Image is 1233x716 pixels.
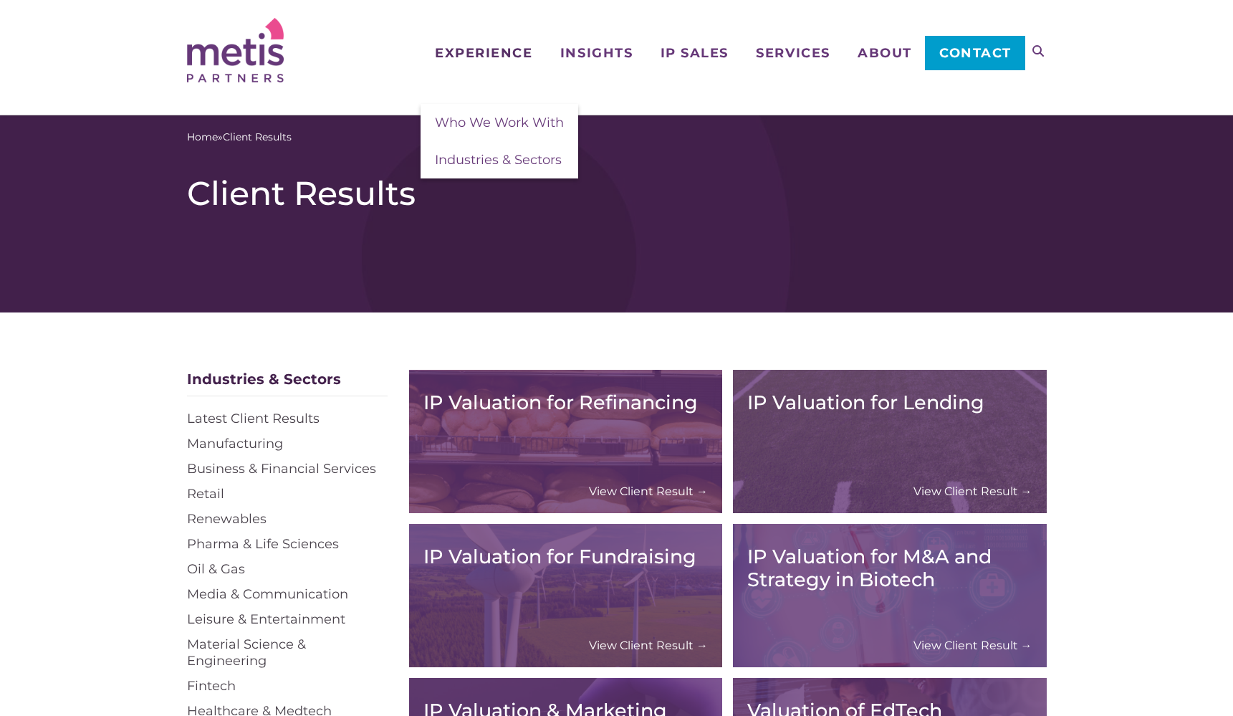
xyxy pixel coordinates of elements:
span: IP Sales [661,47,729,59]
span: Experience [435,47,532,59]
img: Metis Partners [187,18,284,82]
h3: IP Valuation for Lending [747,391,1032,414]
a: Retail [187,486,224,502]
a: Contact [925,36,1025,70]
a: Home [187,130,218,145]
h3: IP Valuation for Refinancing [423,391,709,414]
span: About [858,47,912,59]
span: Industries & Sectors [435,152,562,168]
span: Insights [560,47,633,59]
a: Industries & Sectors [421,141,578,178]
a: Business & Financial Services [187,461,376,477]
a: View Client Result → [589,638,708,653]
a: Renewables [187,511,267,527]
a: Fintech [187,678,236,694]
a: Oil & Gas [187,561,245,577]
a: Manufacturing [187,436,283,452]
a: View Client Result → [589,484,708,499]
div: Industries & Sectors [187,370,388,396]
span: Contact [939,47,1012,59]
a: View Client Result → [913,638,1032,653]
a: Material Science & Engineering [187,636,306,669]
span: Who We Work With [435,115,564,130]
a: Leisure & Entertainment [187,611,345,627]
a: Pharma & Life Sciences [187,536,339,552]
a: Latest Client Results [187,411,320,426]
h3: IP Valuation for M&A and Strategy in Biotech [747,545,1032,591]
a: View Client Result → [913,484,1032,499]
span: Services [756,47,830,59]
h3: IP Valuation for Fundraising [423,545,709,568]
a: Who We Work With [421,104,578,141]
h1: Client Results [187,173,1047,214]
a: Media & Communication [187,586,348,602]
span: Client Results [223,130,292,145]
span: » [187,130,292,145]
